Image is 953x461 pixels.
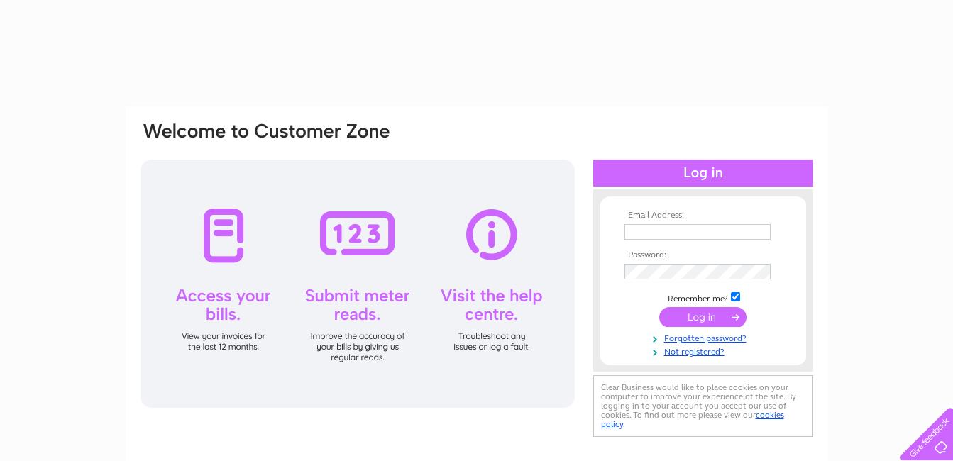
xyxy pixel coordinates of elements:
[593,375,813,437] div: Clear Business would like to place cookies on your computer to improve your experience of the sit...
[659,307,747,327] input: Submit
[601,410,784,429] a: cookies policy
[621,250,786,260] th: Password:
[624,331,786,344] a: Forgotten password?
[621,290,786,304] td: Remember me?
[624,344,786,357] a: Not registered?
[621,211,786,221] th: Email Address:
